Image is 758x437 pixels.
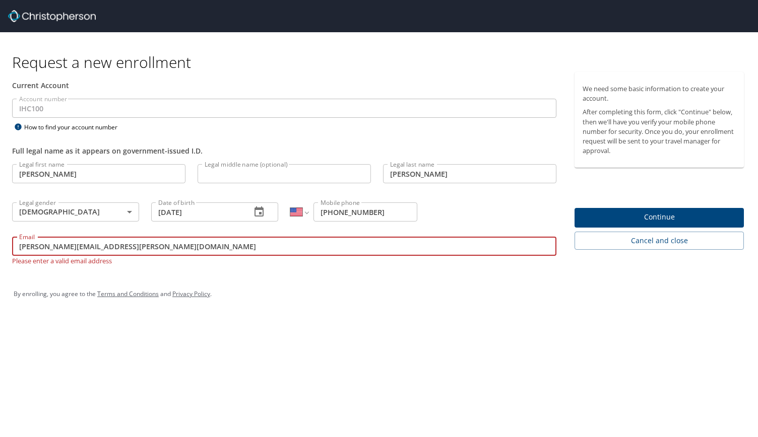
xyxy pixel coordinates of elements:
[12,145,556,156] div: Full legal name as it appears on government-issued I.D.
[575,232,744,250] button: Cancel and close
[583,84,736,103] p: We need some basic information to create your account.
[12,80,556,91] div: Current Account
[97,289,159,298] a: Terms and Conditions
[583,107,736,156] p: After completing this form, click "Continue" below, then we'll have you verify your mobile phone ...
[583,235,736,247] span: Cancel and close
[172,289,210,298] a: Privacy Policy
[151,202,243,222] input: MM/DD/YYYY
[8,10,96,22] img: cbt logo
[12,202,139,222] div: [DEMOGRAPHIC_DATA]
[313,202,417,222] input: Enter phone number
[14,281,744,307] div: By enrolling, you agree to the and .
[575,208,744,228] button: Continue
[583,211,736,224] span: Continue
[12,52,752,72] h1: Request a new enrollment
[12,256,556,265] p: Please enter a valid email address
[12,121,138,133] div: How to find your account number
